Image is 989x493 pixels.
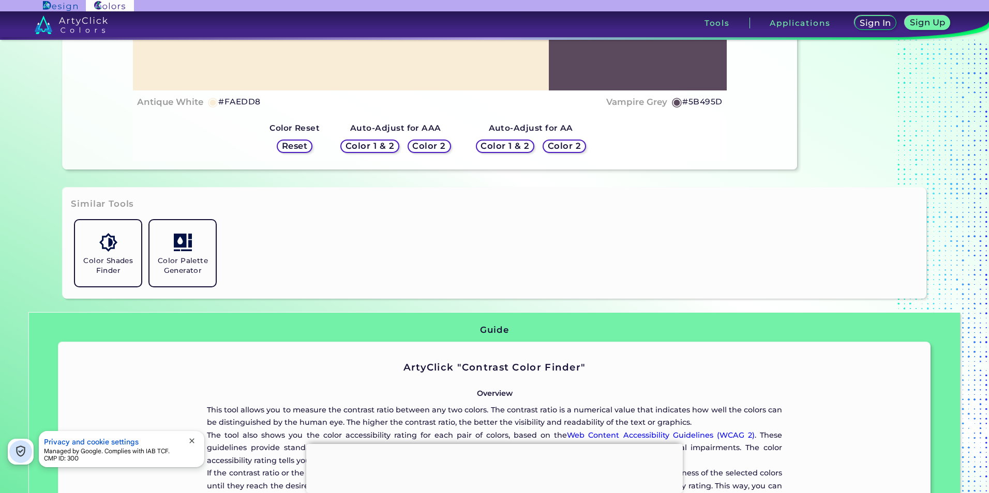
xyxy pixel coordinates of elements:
h5: Reset [281,142,308,150]
a: Sign In [854,16,897,30]
h2: ArtyClick "Contrast Color Finder" [207,361,782,374]
h5: #5B495D [682,95,722,109]
p: The tool also shows you the color accessibility rating for each pair of colors, based on the . Th... [207,429,782,467]
h4: Antique White [137,95,203,110]
iframe: Advertisement [306,444,683,490]
p: Overview [207,387,782,399]
h4: Vampire Grey [606,95,667,110]
h5: Color Palette Generator [154,256,212,275]
a: Color Palette Generator [145,216,220,290]
h5: Color Shades Finder [79,256,137,275]
h5: ◉ [207,96,219,108]
img: icon_col_pal_col.svg [174,233,192,251]
h3: Similar Tools [71,198,134,210]
h3: Guide [480,324,508,336]
strong: Auto-Adjust for AAA [350,123,441,133]
h5: Color 2 [412,142,446,150]
a: Sign Up [904,16,951,30]
h5: Color 2 [547,142,581,150]
h3: Applications [770,19,830,27]
a: Color Shades Finder [71,216,145,290]
p: This tool allows you to measure the contrast ratio between any two colors. The contrast ratio is ... [207,404,782,429]
h3: Tools [705,19,730,27]
h5: Sign In [860,19,892,27]
h5: Color 1 & 2 [345,142,395,150]
img: ArtyClick Design logo [43,1,78,11]
h5: ◉ [671,96,683,108]
img: icon_color_shades.svg [99,233,117,251]
h5: Sign Up [909,18,946,27]
h5: Color 1 & 2 [480,142,530,150]
strong: Auto-Adjust for AA [489,123,573,133]
img: logo_artyclick_colors_white.svg [35,16,108,34]
h5: #FAEDD8 [218,95,260,109]
a: Web Content Accessibility Guidelines (WCAG 2) [567,430,754,440]
strong: Color Reset [269,123,320,133]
